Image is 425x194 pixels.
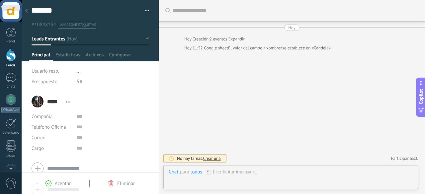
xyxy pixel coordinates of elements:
div: Cargo [32,143,71,154]
span: Estadísticas [55,52,80,61]
div: todos [191,169,202,175]
span: #10848154 [32,22,56,28]
div: $ [77,76,149,87]
div: Hoy [288,25,296,31]
span: Google sheet [204,45,228,51]
span: 2 eventos [210,36,227,42]
span: Correo [32,135,45,141]
div: WhatsApp [1,107,20,113]
span: para [180,169,189,175]
span: Teléfono Oficina [32,124,66,130]
span: se establece en «Candela» [282,45,331,51]
div: Hoy 11:52 [184,45,204,51]
div: No hay tareas. [177,156,221,161]
span: Cargo [32,146,44,151]
span: Aceptar [55,180,71,187]
span: Usuario resp. [32,68,59,74]
div: Listas [1,154,21,158]
span: Presupuesto [32,79,57,85]
span: El valor del campo «Nombre» [228,45,282,51]
div: Creación: [184,36,245,42]
a: Expandir [228,36,245,42]
div: Hoy [184,36,193,42]
a: Participantes:0 [391,156,418,161]
div: Calendario [1,131,21,135]
span: Principal [32,52,50,61]
div: Presupuesto [32,76,72,87]
button: Correo [32,132,45,143]
span: Configurar [109,52,131,61]
span: Copilot [418,89,424,104]
button: Teléfono Oficina [32,122,66,132]
div: Chats [1,85,21,89]
div: Leads [1,63,21,68]
span: #agregar etiquetas [60,23,96,27]
span: 0 [416,156,418,161]
div: Usuario resp. [32,66,72,76]
span: Eliminar [117,180,135,187]
span: Crear una [203,156,220,161]
span: ... [77,68,81,74]
span: : [202,169,203,175]
div: Panel [1,39,21,44]
span: Archivos [86,52,104,61]
div: Compañía [32,111,71,122]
